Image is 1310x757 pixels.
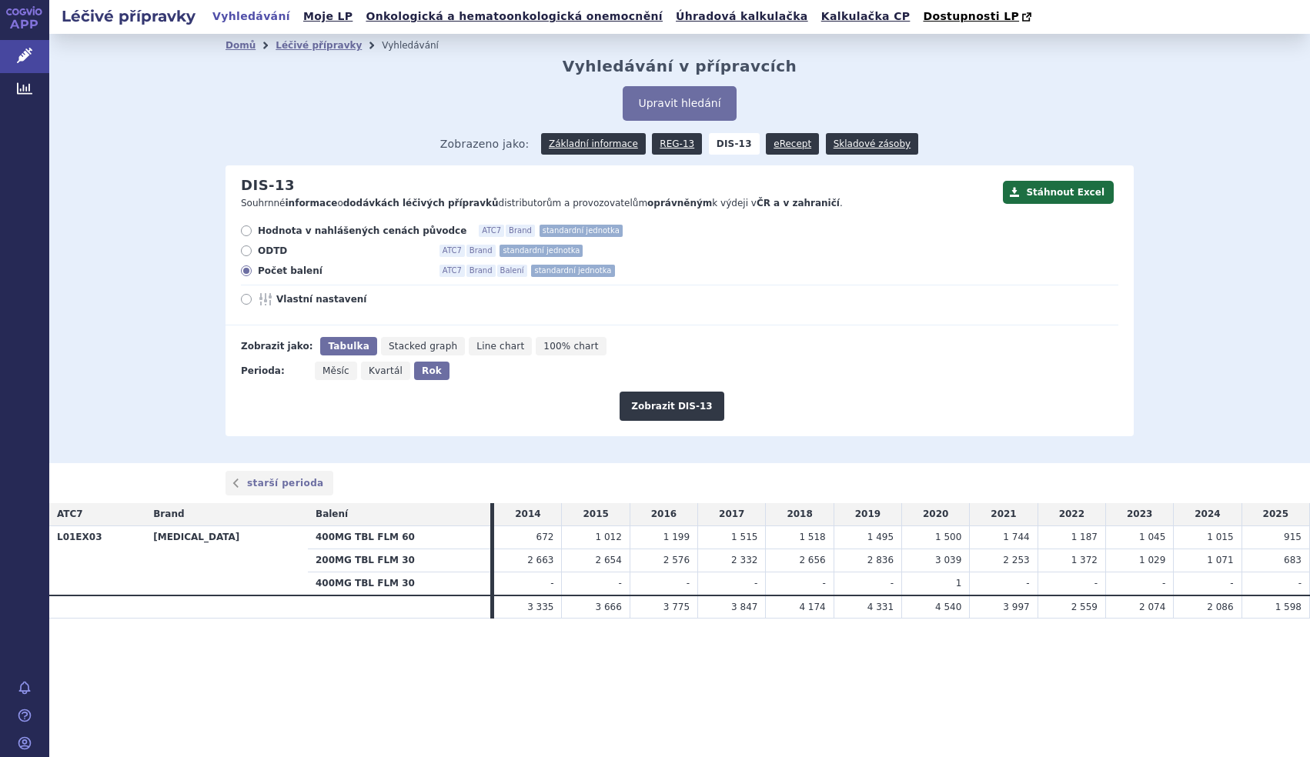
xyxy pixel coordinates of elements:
span: 3 039 [935,555,961,565]
td: 2024 [1174,503,1241,525]
span: 1 029 [1139,555,1165,565]
a: eRecept [766,133,819,155]
h2: DIS-13 [241,177,295,194]
td: 2023 [1105,503,1173,525]
div: Perioda: [241,362,307,380]
td: 2021 [970,503,1038,525]
span: ODTD [258,245,427,257]
button: Zobrazit DIS-13 [620,392,724,421]
span: 1 515 [731,532,757,542]
span: 1 199 [663,532,690,542]
span: 915 [1284,532,1302,542]
span: Rok [422,365,442,376]
span: standardní jednotka [540,225,623,237]
td: 2020 [902,503,970,525]
span: 2 576 [663,555,690,565]
span: ATC7 [439,245,465,257]
span: Stacked graph [389,341,457,352]
span: 1 518 [799,532,825,542]
a: Dostupnosti LP [918,6,1039,28]
a: Léčivé přípravky [276,40,362,51]
span: - [687,578,690,589]
a: Úhradová kalkulačka [671,6,813,27]
span: - [1026,578,1029,589]
span: Brand [506,225,535,237]
p: Souhrnné o distributorům a provozovatelům k výdeji v . [241,197,995,210]
h2: Vyhledávání v přípravcích [563,57,797,75]
span: 1 012 [595,532,621,542]
a: Moje LP [299,6,357,27]
span: Brand [466,245,496,257]
span: 4 174 [799,602,825,612]
span: Tabulka [328,341,369,352]
span: 2 253 [1003,555,1029,565]
span: - [822,578,825,589]
a: Skladové zásoby [826,133,918,155]
span: 2 663 [527,555,553,565]
span: Brand [153,509,184,519]
span: 2 559 [1071,602,1098,612]
span: 3 666 [595,602,621,612]
span: - [618,578,621,589]
span: - [1162,578,1165,589]
span: Brand [466,265,496,277]
li: Vyhledávání [382,34,459,57]
button: Upravit hledání [623,86,736,121]
span: Balení [497,265,527,277]
span: Měsíc [322,365,349,376]
span: standardní jednotka [531,265,614,277]
span: 4 331 [867,602,894,612]
a: starší perioda [226,471,333,495]
a: Kalkulačka CP [817,6,915,27]
span: 1 [956,578,962,589]
span: - [1094,578,1098,589]
td: 2025 [1241,503,1309,525]
strong: dodávkách léčivých přípravků [343,198,499,208]
span: 1 372 [1071,555,1098,565]
strong: oprávněným [647,198,712,208]
span: 3 335 [527,602,553,612]
th: 400MG TBL FLM 30 [308,572,490,595]
span: 1 495 [867,532,894,542]
span: 100% chart [543,341,598,352]
td: 2019 [834,503,901,525]
span: Balení [316,509,348,519]
h2: Léčivé přípravky [49,5,208,27]
th: L01EX03 [49,526,145,595]
span: ATC7 [479,225,504,237]
td: 2016 [630,503,697,525]
span: Kvartál [369,365,403,376]
td: 2014 [494,503,562,525]
span: - [1230,578,1233,589]
span: - [754,578,757,589]
span: Počet balení [258,265,427,277]
span: 2 654 [595,555,621,565]
a: Domů [226,40,256,51]
span: Hodnota v nahlášených cenách původce [258,225,466,237]
span: 3 775 [663,602,690,612]
div: Zobrazit jako: [241,337,312,355]
a: Onkologická a hematoonkologická onemocnění [361,6,667,27]
td: 2018 [766,503,834,525]
span: 1 500 [935,532,961,542]
th: 400MG TBL FLM 60 [308,526,490,549]
span: 1 045 [1139,532,1165,542]
span: 2 836 [867,555,894,565]
strong: ČR a v zahraničí [757,198,840,208]
span: 683 [1284,555,1302,565]
span: - [1298,578,1302,589]
span: 2 332 [731,555,757,565]
span: 3 997 [1003,602,1029,612]
td: 2017 [698,503,766,525]
span: - [550,578,553,589]
a: REG-13 [652,133,702,155]
span: 4 540 [935,602,961,612]
span: ATC7 [439,265,465,277]
th: [MEDICAL_DATA] [145,526,308,595]
span: 3 847 [731,602,757,612]
span: 1 598 [1275,602,1302,612]
td: 2022 [1038,503,1105,525]
span: 1 744 [1003,532,1029,542]
span: 2 656 [799,555,825,565]
a: Vyhledávání [208,6,295,27]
